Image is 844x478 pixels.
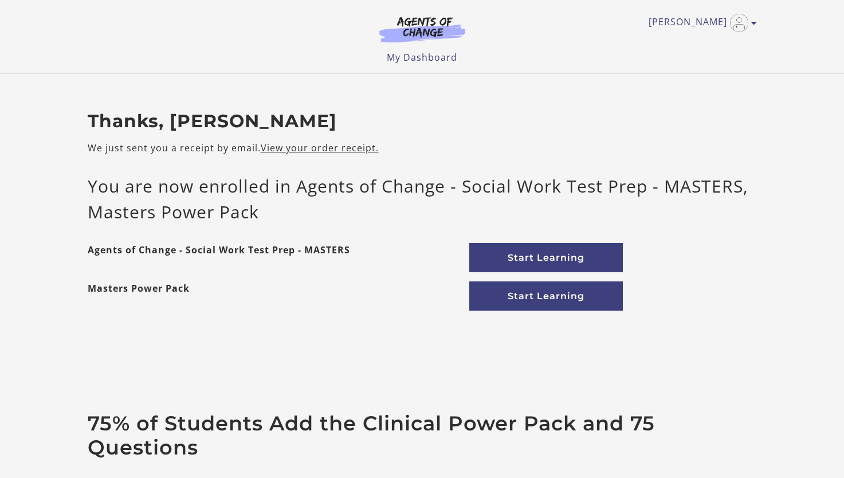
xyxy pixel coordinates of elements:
[88,173,757,225] p: You are now enrolled in Agents of Change - Social Work Test Prep - MASTERS, Masters Power Pack
[469,281,623,311] a: Start Learning
[88,141,757,155] p: We just sent you a receipt by email.
[367,16,477,42] img: Agents of Change Logo
[88,243,350,272] strong: Agents of Change - Social Work Test Prep - MASTERS
[469,243,623,272] a: Start Learning
[387,51,457,64] a: My Dashboard
[88,281,190,311] strong: Masters Power Pack
[261,142,379,154] a: View your order receipt.
[649,14,751,32] a: Toggle menu
[88,111,757,132] h2: Thanks, [PERSON_NAME]
[88,412,757,460] h2: 75% of Students Add the Clinical Power Pack and 75 Questions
